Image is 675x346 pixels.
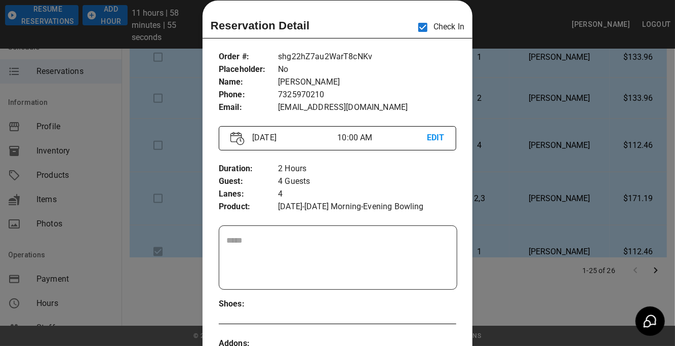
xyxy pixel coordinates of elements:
[278,188,456,201] p: 4
[219,163,278,175] p: Duration :
[219,101,278,114] p: Email :
[219,188,278,201] p: Lanes :
[278,51,456,63] p: shg22hZ7au2WarT8cNKv
[278,201,456,213] p: [DATE]-[DATE] Morning-Evening Bowling
[278,63,456,76] p: No
[278,163,456,175] p: 2 Hours
[219,175,278,188] p: Guest :
[337,132,426,144] p: 10:00 AM
[278,101,456,114] p: [EMAIL_ADDRESS][DOMAIN_NAME]
[219,76,278,89] p: Name :
[219,51,278,63] p: Order # :
[248,132,337,144] p: [DATE]
[219,63,278,76] p: Placeholder :
[219,298,278,311] p: Shoes :
[278,175,456,188] p: 4 Guests
[230,132,245,145] img: Vector
[278,89,456,101] p: 7325970210
[278,76,456,89] p: [PERSON_NAME]
[427,132,445,144] p: EDIT
[412,17,464,38] p: Check In
[219,201,278,213] p: Product :
[219,89,278,101] p: Phone :
[211,17,310,34] p: Reservation Detail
